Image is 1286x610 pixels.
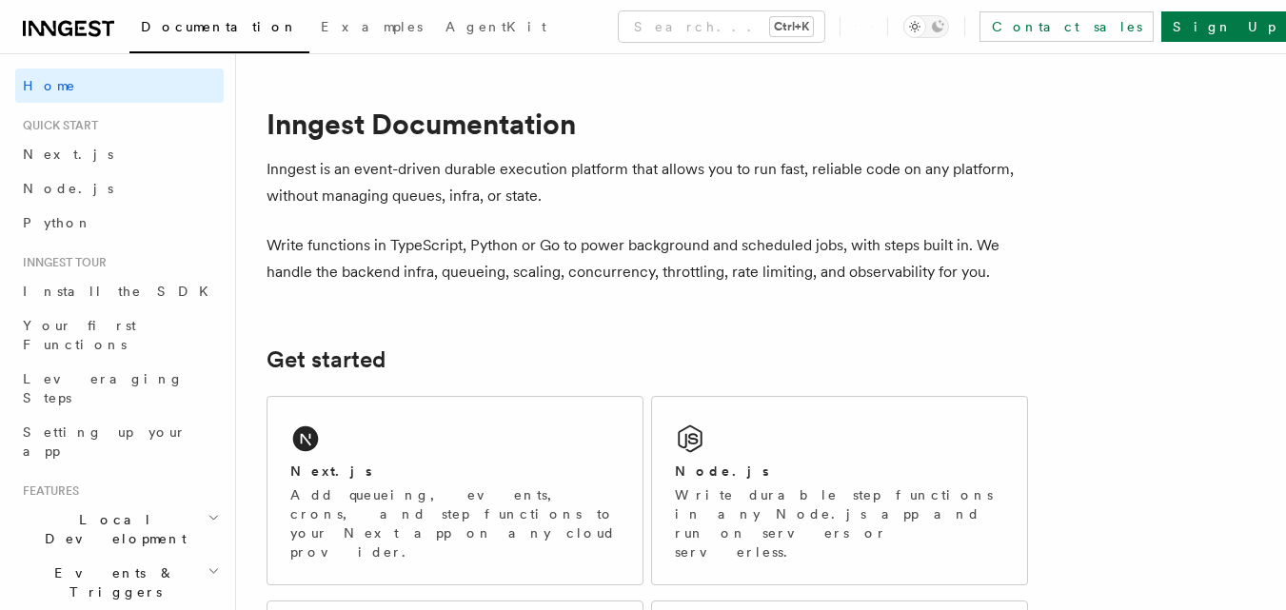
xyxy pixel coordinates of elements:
[15,483,79,499] span: Features
[23,215,92,230] span: Python
[23,147,113,162] span: Next.js
[15,502,224,556] button: Local Development
[15,206,224,240] a: Python
[675,485,1004,561] p: Write durable step functions in any Node.js app and run on servers or serverless.
[321,19,423,34] span: Examples
[23,318,136,352] span: Your first Functions
[267,107,1028,141] h1: Inngest Documentation
[434,6,558,51] a: AgentKit
[15,563,208,601] span: Events & Triggers
[290,462,372,481] h2: Next.js
[15,415,224,468] a: Setting up your app
[15,137,224,171] a: Next.js
[15,556,224,609] button: Events & Triggers
[619,11,824,42] button: Search...Ctrl+K
[770,17,813,36] kbd: Ctrl+K
[23,371,184,405] span: Leveraging Steps
[267,346,386,373] a: Get started
[15,69,224,103] a: Home
[15,255,107,270] span: Inngest tour
[15,308,224,362] a: Your first Functions
[23,284,220,299] span: Install the SDK
[903,15,949,38] button: Toggle dark mode
[651,396,1028,585] a: Node.jsWrite durable step functions in any Node.js app and run on servers or serverless.
[445,19,546,34] span: AgentKit
[15,171,224,206] a: Node.js
[309,6,434,51] a: Examples
[267,232,1028,285] p: Write functions in TypeScript, Python or Go to power background and scheduled jobs, with steps bu...
[15,274,224,308] a: Install the SDK
[267,156,1028,209] p: Inngest is an event-driven durable execution platform that allows you to run fast, reliable code ...
[267,396,643,585] a: Next.jsAdd queueing, events, crons, and step functions to your Next app on any cloud provider.
[23,76,76,95] span: Home
[979,11,1154,42] a: Contact sales
[141,19,298,34] span: Documentation
[23,181,113,196] span: Node.js
[290,485,620,561] p: Add queueing, events, crons, and step functions to your Next app on any cloud provider.
[15,510,208,548] span: Local Development
[15,118,98,133] span: Quick start
[675,462,769,481] h2: Node.js
[129,6,309,53] a: Documentation
[15,362,224,415] a: Leveraging Steps
[23,424,187,459] span: Setting up your app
